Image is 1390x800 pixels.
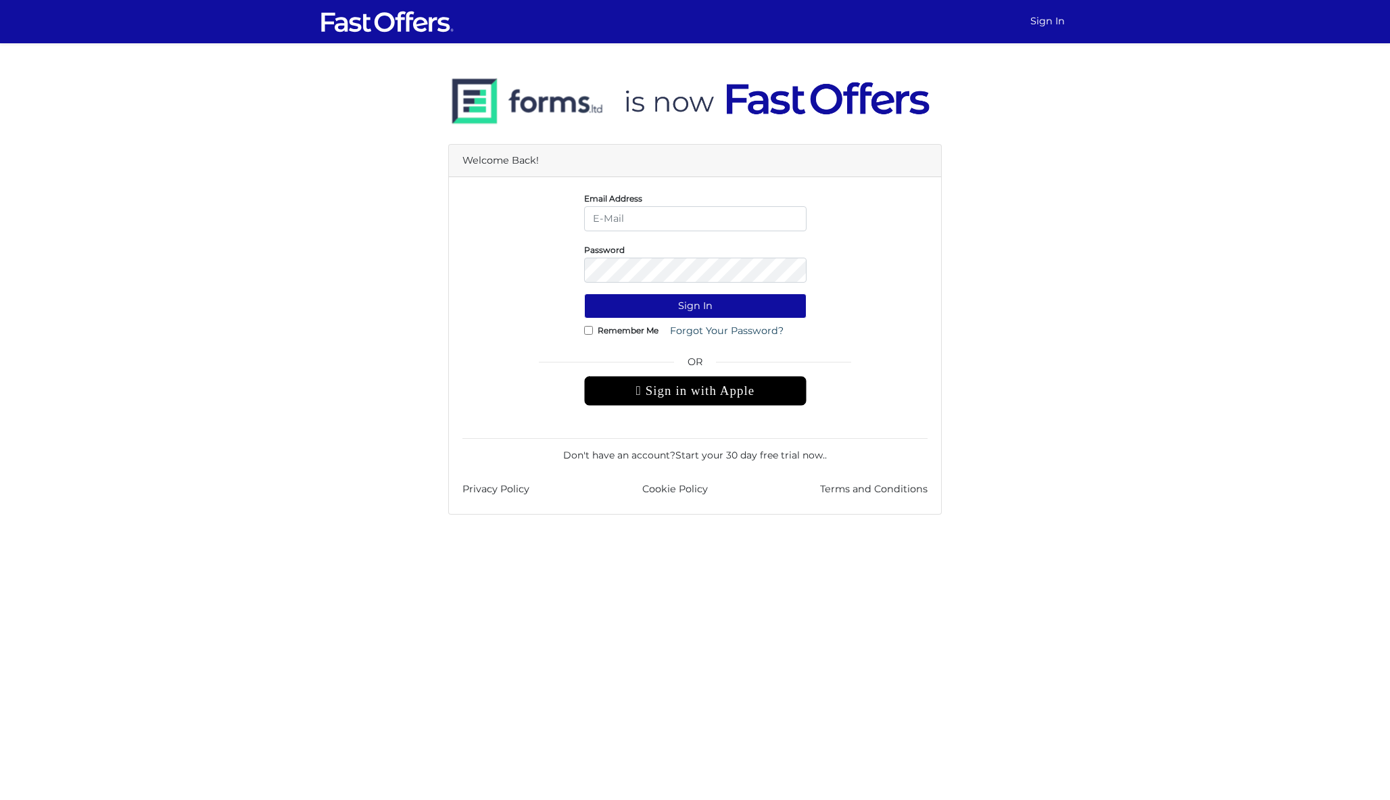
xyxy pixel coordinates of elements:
label: Email Address [584,197,642,200]
a: Terms and Conditions [820,481,928,497]
a: Cookie Policy [642,481,708,497]
a: Privacy Policy [462,481,529,497]
span: OR [584,354,807,376]
label: Remember Me [598,329,658,332]
input: E-Mail [584,206,807,231]
a: Forgot Your Password? [661,319,792,344]
div: Sign in with Apple [584,376,807,406]
div: Don't have an account? . [462,438,928,463]
a: Sign In [1025,8,1070,34]
a: Start your 30 day free trial now. [675,449,825,461]
div: Welcome Back! [449,145,941,177]
button: Sign In [584,293,807,319]
label: Password [584,248,625,252]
